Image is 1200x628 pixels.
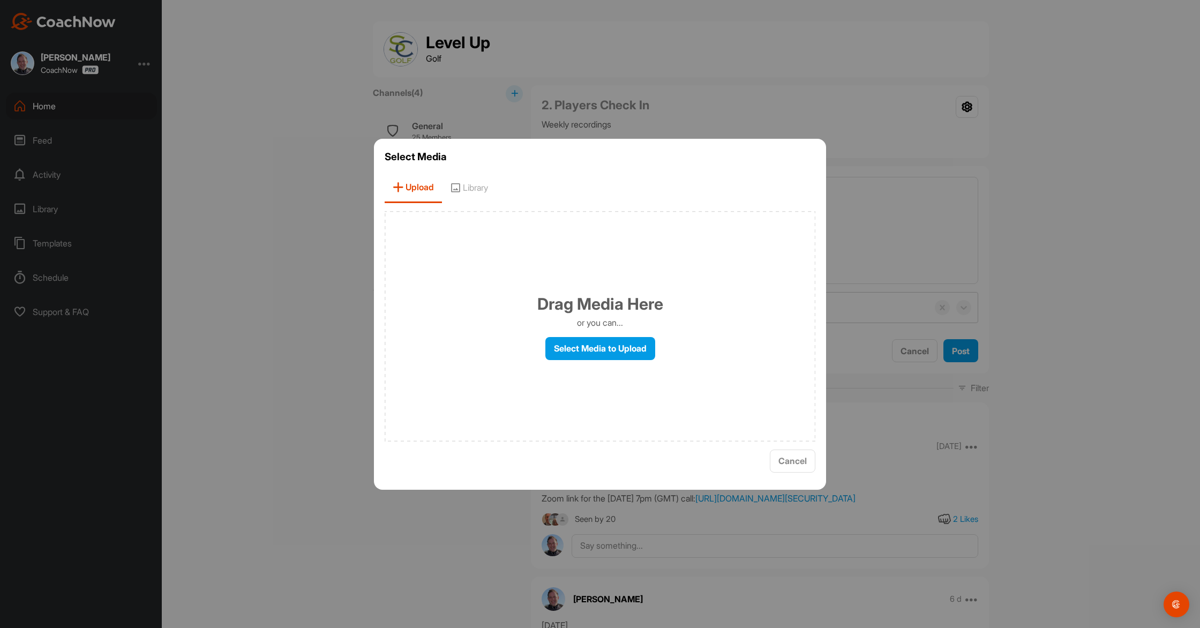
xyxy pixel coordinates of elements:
span: Cancel [778,455,807,466]
span: Upload [385,173,442,203]
h1: Drag Media Here [537,292,663,316]
label: Select Media to Upload [545,337,655,360]
button: Cancel [770,450,815,473]
p: or you can... [577,316,623,329]
div: Open Intercom Messenger [1164,592,1189,617]
h3: Select Media [385,149,815,165]
span: Library [442,173,496,203]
